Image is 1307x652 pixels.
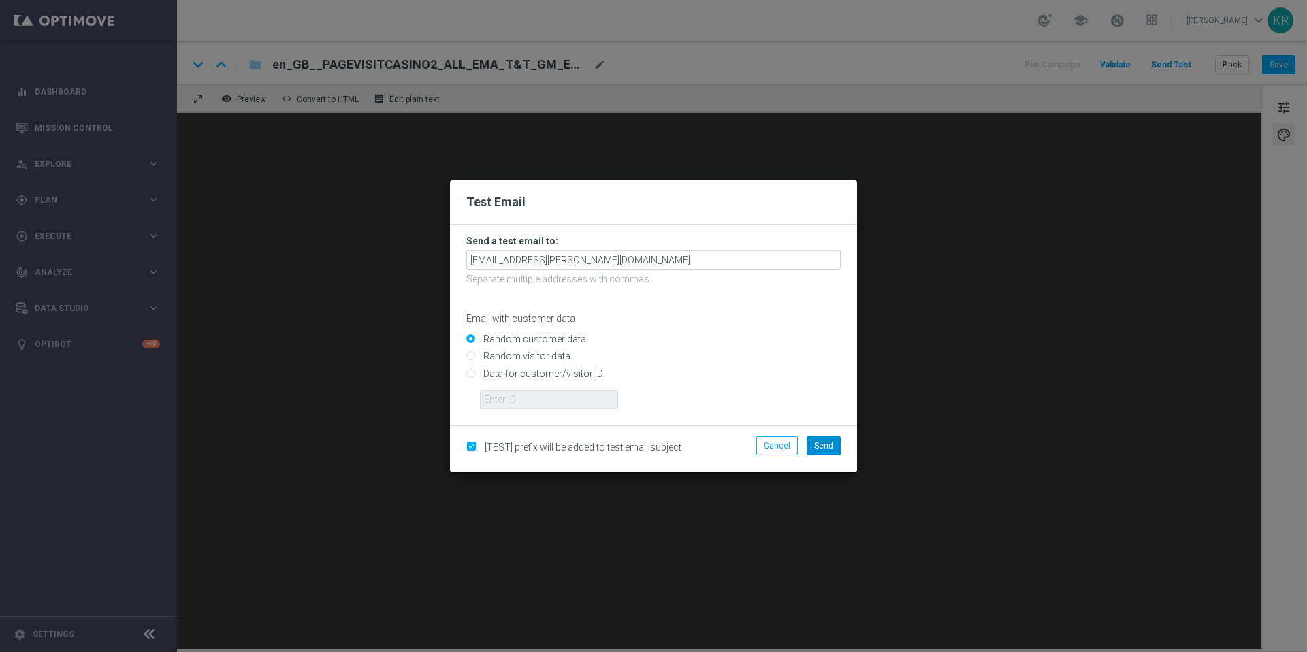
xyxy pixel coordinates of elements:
button: Cancel [756,436,798,455]
button: Send [807,436,841,455]
label: Random customer data [480,333,586,345]
span: [TEST] prefix will be added to test email subject [485,442,681,453]
input: Enter ID [480,390,618,409]
p: Email with customer data [466,312,841,325]
span: Send [814,441,833,451]
p: Separate multiple addresses with commas [466,273,841,285]
h2: Test Email [466,194,841,210]
h3: Send a test email to: [466,235,841,247]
